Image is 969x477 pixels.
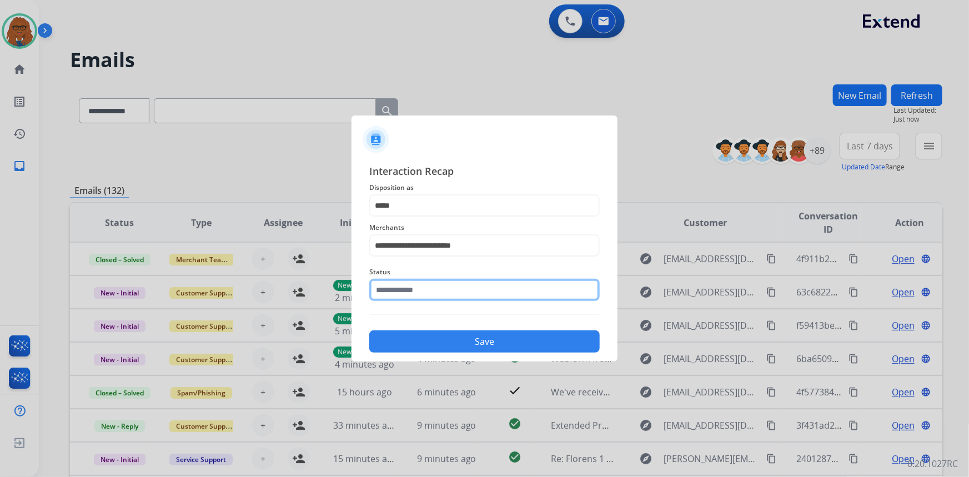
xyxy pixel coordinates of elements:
[369,330,600,353] button: Save
[369,181,600,194] span: Disposition as
[907,457,958,470] p: 0.20.1027RC
[363,126,389,153] img: contactIcon
[369,314,600,315] img: contact-recap-line.svg
[369,163,600,181] span: Interaction Recap
[369,265,600,279] span: Status
[369,221,600,234] span: Merchants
